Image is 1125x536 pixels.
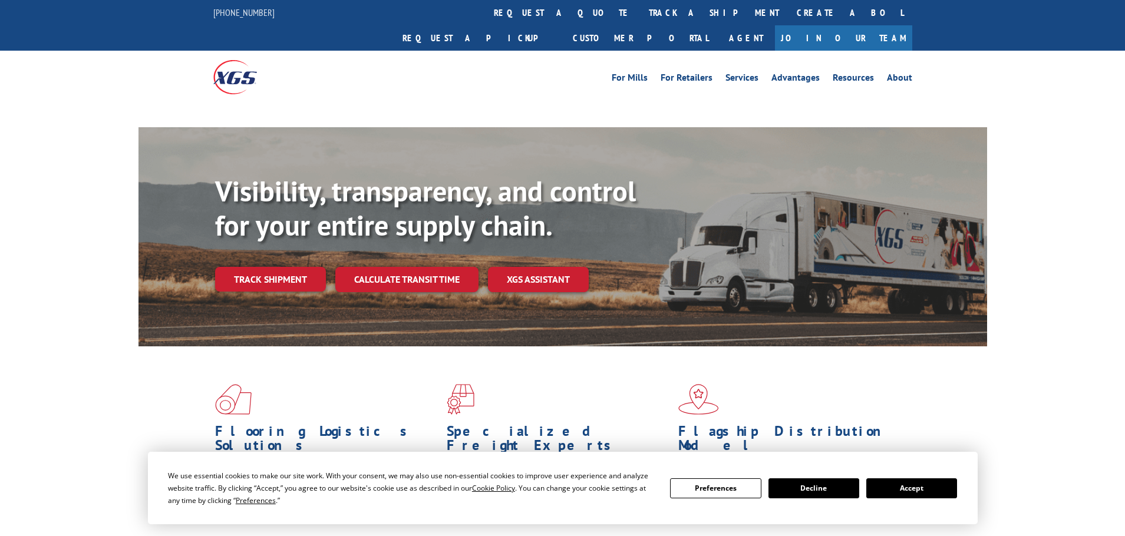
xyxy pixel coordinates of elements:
[215,424,438,458] h1: Flooring Logistics Solutions
[887,73,912,86] a: About
[394,25,564,51] a: Request a pickup
[768,478,859,498] button: Decline
[775,25,912,51] a: Join Our Team
[168,469,656,507] div: We use essential cookies to make our site work. With your consent, we may also use non-essential ...
[148,452,978,524] div: Cookie Consent Prompt
[215,267,326,292] a: Track shipment
[447,384,474,415] img: xgs-icon-focused-on-flooring-red
[335,267,479,292] a: Calculate transit time
[678,424,901,458] h1: Flagship Distribution Model
[488,267,589,292] a: XGS ASSISTANT
[717,25,775,51] a: Agent
[678,384,719,415] img: xgs-icon-flagship-distribution-model-red
[472,483,515,493] span: Cookie Policy
[215,511,362,525] a: Learn More >
[725,73,758,86] a: Services
[447,511,593,525] a: Learn More >
[771,73,820,86] a: Advantages
[215,384,252,415] img: xgs-icon-total-supply-chain-intelligence-red
[215,173,636,243] b: Visibility, transparency, and control for your entire supply chain.
[564,25,717,51] a: Customer Portal
[236,495,276,505] span: Preferences
[612,73,648,86] a: For Mills
[670,478,761,498] button: Preferences
[866,478,957,498] button: Accept
[447,424,669,458] h1: Specialized Freight Experts
[213,6,275,18] a: [PHONE_NUMBER]
[661,73,712,86] a: For Retailers
[833,73,874,86] a: Resources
